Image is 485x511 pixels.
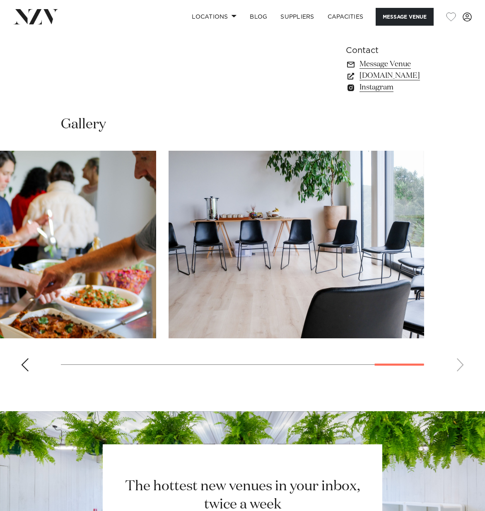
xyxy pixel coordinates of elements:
swiper-slide: 10 / 10 [169,151,424,338]
a: Locations [185,8,243,26]
button: Message Venue [376,8,434,26]
a: Message Venue [346,58,436,70]
a: Capacities [321,8,370,26]
h6: Contact [346,44,436,57]
a: BLOG [243,8,274,26]
h2: Gallery [61,116,106,134]
a: SUPPLIERS [274,8,321,26]
img: nzv-logo.png [13,9,58,24]
a: [DOMAIN_NAME] [346,70,436,82]
a: Instagram [346,82,436,93]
